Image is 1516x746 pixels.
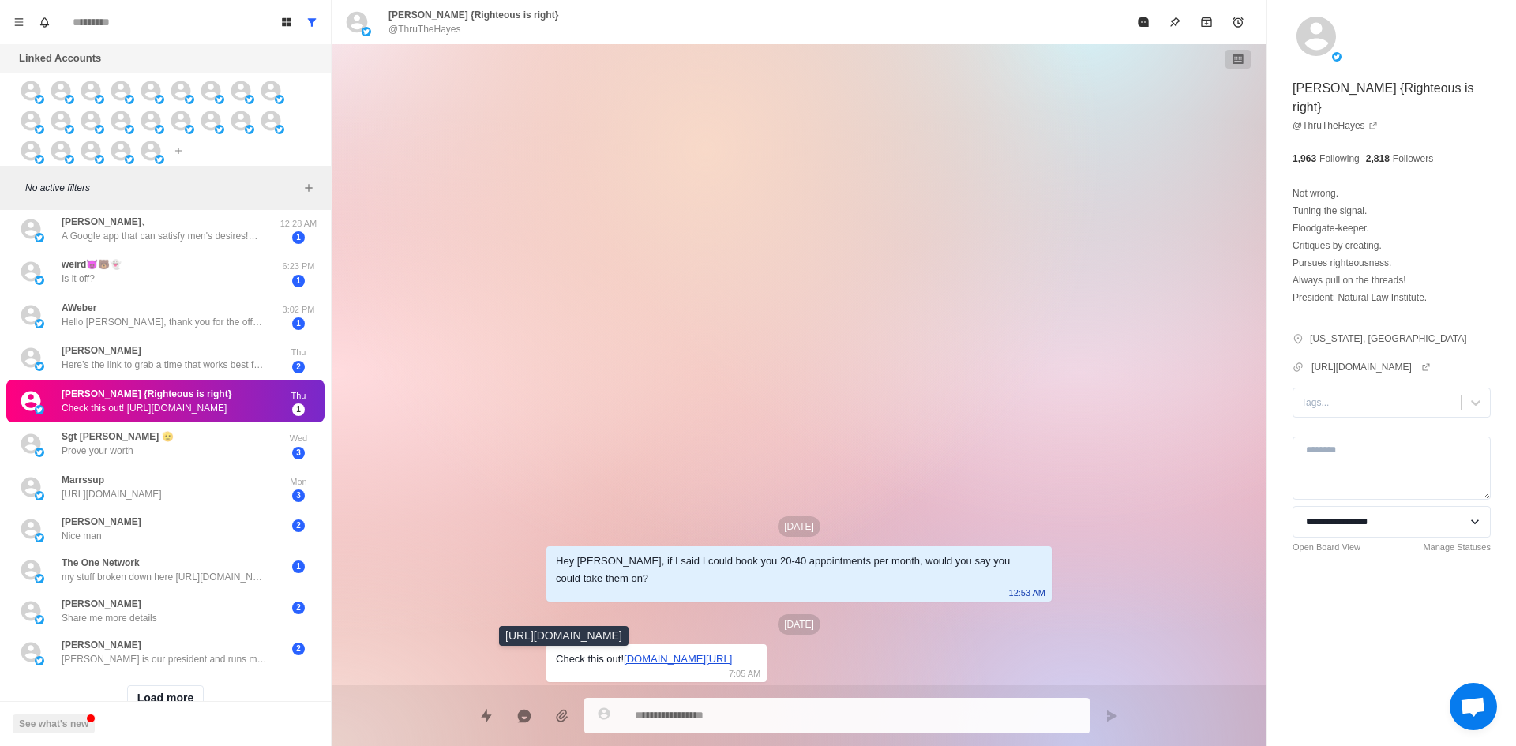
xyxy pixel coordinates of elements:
p: [DATE] [778,516,820,537]
img: picture [65,125,74,134]
a: @ThruTheHayes [1293,118,1378,133]
img: picture [1332,52,1342,62]
img: picture [35,233,44,242]
p: 2,818 [1366,152,1390,166]
p: Not wrong. Tuning the signal. Floodgate-keeper. Critiques by creating. Pursues righteousness. Alw... [1293,185,1427,306]
p: [US_STATE], [GEOGRAPHIC_DATA] [1310,332,1466,346]
img: picture [155,125,164,134]
img: picture [35,491,44,500]
button: Menu [6,9,32,35]
img: picture [125,95,134,104]
img: picture [35,155,44,164]
p: [PERSON_NAME] {Righteous is right} [388,8,558,22]
button: Load more [127,685,205,710]
span: 3 [292,489,305,502]
button: See what's new [13,714,95,733]
button: Add account [169,141,188,160]
p: [DATE] [778,614,820,635]
img: picture [185,95,194,104]
button: Mark as read [1128,6,1159,38]
p: [PERSON_NAME] [62,343,141,358]
span: 1 [292,560,305,573]
img: picture [95,155,104,164]
p: Is it off? [62,272,95,286]
button: Archive [1191,6,1222,38]
p: 1,963 [1293,152,1316,166]
button: Notifications [32,9,57,35]
img: picture [95,125,104,134]
p: Nice man [62,529,102,543]
button: Quick replies [471,700,502,732]
p: 3:02 PM [279,303,318,317]
span: 1 [292,231,305,244]
img: picture [95,95,104,104]
img: picture [245,95,254,104]
p: @ThruTheHayes [388,22,461,36]
p: The One Network [62,556,140,570]
p: Linked Accounts [19,51,101,66]
p: my stuff broken down here [URL][DOMAIN_NAME] [62,570,267,584]
img: picture [155,95,164,104]
p: weird😈🐻👻 [62,257,122,272]
img: picture [35,533,44,542]
p: Share me more details [62,611,157,625]
span: 1 [292,403,305,416]
span: 3 [292,447,305,459]
p: [PERSON_NAME] [62,515,141,529]
p: 12:28 AM [279,217,318,231]
img: picture [35,448,44,457]
span: 1 [292,317,305,330]
p: [URL][DOMAIN_NAME] [62,487,162,501]
div: Open chat [1450,683,1497,730]
img: picture [125,155,134,164]
p: [PERSON_NAME] is our president and runs marketing [62,652,267,666]
p: Thu [279,346,318,359]
p: 6:23 PM [279,260,318,273]
p: Followers [1393,152,1433,166]
img: picture [185,125,194,134]
a: Manage Statuses [1423,541,1491,554]
img: picture [65,95,74,104]
img: picture [35,656,44,665]
p: Hello [PERSON_NAME], thank you for the offer! We will definitely keep this in mind. Currently, we... [62,315,267,329]
a: [URL][DOMAIN_NAME] [1311,360,1431,374]
img: picture [35,615,44,624]
img: picture [215,95,224,104]
p: Mon [279,475,318,489]
p: Wed [279,432,318,445]
span: 1 [292,275,305,287]
button: Board View [274,9,299,35]
p: [PERSON_NAME] {Righteous is right} [1293,79,1491,117]
span: 2 [292,643,305,655]
img: picture [35,125,44,134]
p: Check this out! [URL][DOMAIN_NAME] [62,401,227,415]
img: picture [155,155,164,164]
img: picture [35,405,44,414]
p: A Google app that can satisfy men's desires!💋 Beauties from around the world freely display their... [62,229,267,243]
img: picture [215,125,224,134]
span: 2 [292,361,305,373]
img: picture [275,125,284,134]
img: picture [245,125,254,134]
p: 7:05 AM [729,665,760,682]
img: picture [35,276,44,285]
a: Open Board View [1293,541,1360,554]
img: picture [35,95,44,104]
img: picture [35,574,44,583]
p: Marrssup [62,473,104,487]
button: Pin [1159,6,1191,38]
a: [DOMAIN_NAME][URL] [624,653,732,665]
button: Add media [546,700,578,732]
img: picture [362,27,371,36]
button: Show all conversations [299,9,325,35]
span: 2 [292,602,305,614]
p: Here’s the link to grab a time that works best for you, we are in the [GEOGRAPHIC_DATA]. [URL][DO... [62,358,267,372]
img: picture [65,155,74,164]
img: picture [35,319,44,328]
button: Add reminder [1222,6,1254,38]
img: picture [35,362,44,371]
button: Reply with AI [508,700,540,732]
div: Check this out! [556,650,732,668]
button: Add filters [299,178,318,197]
p: [PERSON_NAME] {Righteous is right} [62,387,231,401]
